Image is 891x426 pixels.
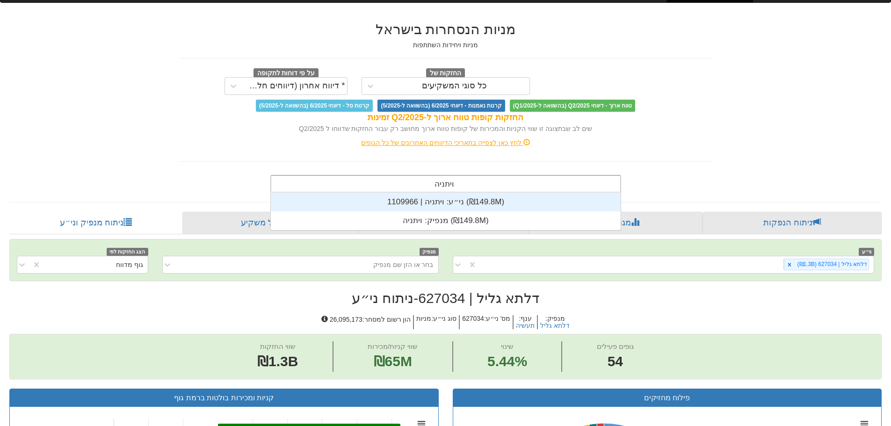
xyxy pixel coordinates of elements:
span: ני״ע [859,248,874,256]
a: ניתוח הנפקות [703,212,882,234]
span: 54 [597,352,634,372]
a: ניתוח מנפיק וני״ע [9,212,182,234]
div: דלתא גליל | 627034 (₪1.3B) [795,259,869,270]
span: טווח ארוך - דיווחי Q2/2025 (בהשוואה ל-Q1/2025) [510,100,635,112]
h5: מניות ויחידות השתתפות [179,42,712,49]
h3: פילוח מחזיקים [460,394,875,402]
h2: דלתא גליל | 627034 - ניתוח ני״ע [9,290,882,306]
h5: מס' ני״ע : 627034 [459,315,513,330]
span: קרנות סל - דיווחי 6/2025 (בהשוואה ל-5/2025) [256,100,373,112]
div: ני״ע: ‏ויתניה | 1109966 ‎(₪149.8M)‎ [271,193,621,211]
span: הצג החזקות לפי [107,248,148,256]
span: החזקות של [426,68,465,79]
h2: מניות הנסחרות בישראל [179,22,712,37]
button: תעשיה [516,322,535,329]
a: פרופיל משקיע [182,212,358,234]
span: שווי החזקות [260,342,296,350]
div: מנפיק: ‏ויתניה ‎(₪149.8M)‎ [271,211,621,230]
div: החזקות קופות טווח ארוך ל-Q2/2025 זמינות [179,112,712,124]
h5: ענף : [513,315,537,330]
span: גופים פעילים [597,342,634,350]
h5: סוג ני״ע : מניות [413,315,459,330]
h3: קניות ומכירות בולטות ברמת גוף [17,394,431,402]
span: ₪65M [374,354,412,369]
span: מנפיק [420,248,439,256]
div: grid [271,193,621,230]
span: 5.44% [487,352,527,372]
span: על פי דוחות לתקופה [254,68,319,79]
h5: הון רשום למסחר : 26,095,173 [319,315,413,330]
span: קרנות נאמנות - דיווחי 6/2025 (בהשוואה ל-5/2025) [377,100,505,112]
div: * דיווח אחרון (דיווחים חלקיים) [244,81,345,91]
button: דלתא גליל [540,322,570,329]
span: שינוי [501,342,514,350]
div: לחץ כאן לצפייה בתאריכי הדיווחים האחרונים של כל הגופים [172,138,719,147]
h5: מנפיק : [537,315,572,330]
div: בחר או הזן שם מנפיק [373,260,434,269]
span: ₪1.3B [257,354,298,369]
div: כל סוגי המשקיעים [422,81,487,91]
div: שים לב שבתצוגה זו שווי הקניות והמכירות של קופות טווח ארוך מחושב רק עבור החזקות שדווחו ל Q2/2025 [179,124,712,133]
span: שווי קניות/מכירות [368,342,418,350]
div: גוף מדווח [116,260,143,269]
